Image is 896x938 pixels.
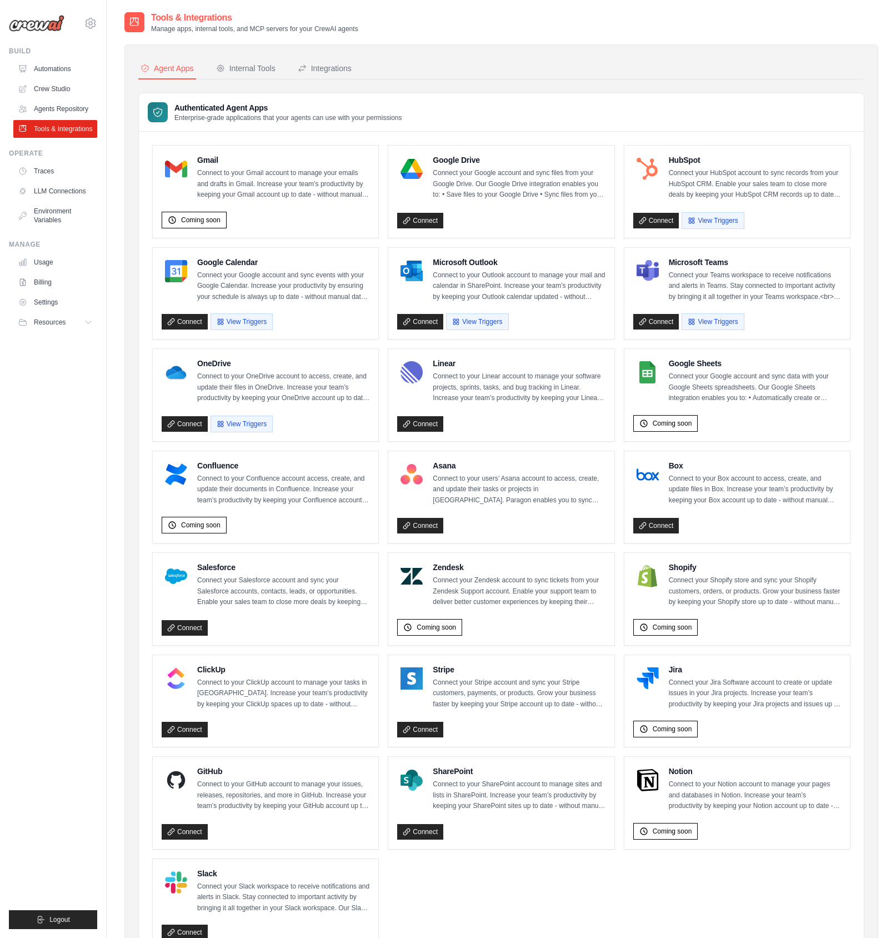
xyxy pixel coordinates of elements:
[197,779,369,812] p: Connect to your GitHub account to manage your issues, releases, repositories, and more in GitHub....
[151,24,358,33] p: Manage apps, internal tools, and MCP servers for your CrewAI agents
[669,168,841,201] p: Connect your HubSpot account to sync records from your HubSpot CRM. Enable your sales team to clo...
[633,518,679,533] a: Connect
[197,168,369,201] p: Connect to your Gmail account to manage your emails and drafts in Gmail. Increase your team’s pro...
[13,253,97,271] a: Usage
[653,623,692,632] span: Coming soon
[433,664,605,675] h4: Stripe
[669,664,841,675] h4: Jira
[13,202,97,229] a: Environment Variables
[433,677,605,710] p: Connect your Stripe account and sync your Stripe customers, payments, or products. Grow your busi...
[214,58,278,79] button: Internal Tools
[9,149,97,158] div: Operate
[298,63,352,74] div: Integrations
[637,667,659,690] img: Jira Logo
[433,473,605,506] p: Connect to your users’ Asana account to access, create, and update their tasks or projects in [GE...
[637,158,659,180] img: HubSpot Logo
[13,60,97,78] a: Automations
[13,273,97,291] a: Billing
[9,15,64,32] img: Logo
[174,113,402,122] p: Enterprise-grade applications that your agents can use with your permissions
[13,293,97,311] a: Settings
[13,162,97,180] a: Traces
[669,154,841,166] h4: HubSpot
[433,168,605,201] p: Connect your Google account and sync files from your Google Drive. Our Google Drive integration e...
[653,725,692,734] span: Coming soon
[397,314,443,330] a: Connect
[637,260,659,282] img: Microsoft Teams Logo
[669,358,841,369] h4: Google Sheets
[165,565,187,587] img: Salesforce Logo
[162,416,208,432] a: Connect
[165,158,187,180] img: Gmail Logo
[165,361,187,383] img: OneDrive Logo
[162,722,208,737] a: Connect
[9,910,97,929] button: Logout
[197,677,369,710] p: Connect to your ClickUp account to manage your tasks in [GEOGRAPHIC_DATA]. Increase your team’s p...
[296,58,354,79] button: Integrations
[669,257,841,268] h4: Microsoft Teams
[397,824,443,840] a: Connect
[162,314,208,330] a: Connect
[669,779,841,812] p: Connect to your Notion account to manage your pages and databases in Notion. Increase your team’s...
[401,158,423,180] img: Google Drive Logo
[433,766,605,777] h4: SharePoint
[653,827,692,836] span: Coming soon
[13,100,97,118] a: Agents Repository
[433,257,605,268] h4: Microsoft Outlook
[211,313,273,330] button: View Triggers
[669,460,841,471] h4: Box
[637,565,659,587] img: Shopify Logo
[211,416,273,432] button: View Triggers
[197,664,369,675] h4: ClickUp
[216,63,276,74] div: Internal Tools
[433,562,605,573] h4: Zendesk
[197,371,369,404] p: Connect to your OneDrive account to access, create, and update their files in OneDrive. Increase ...
[197,575,369,608] p: Connect your Salesforce account and sync your Salesforce accounts, contacts, leads, or opportunit...
[197,881,369,914] p: Connect your Slack workspace to receive notifications and alerts in Slack. Stay connected to impo...
[165,769,187,791] img: GitHub Logo
[433,154,605,166] h4: Google Drive
[401,769,423,791] img: SharePoint Logo
[653,419,692,428] span: Coming soon
[637,463,659,486] img: Box Logo
[197,154,369,166] h4: Gmail
[637,361,659,383] img: Google Sheets Logo
[181,521,221,530] span: Coming soon
[165,667,187,690] img: ClickUp Logo
[401,565,423,587] img: Zendesk Logo
[197,473,369,506] p: Connect to your Confluence account access, create, and update their documents in Confluence. Incr...
[682,212,744,229] button: View Triggers
[637,769,659,791] img: Notion Logo
[9,240,97,249] div: Manage
[13,182,97,200] a: LLM Connections
[401,260,423,282] img: Microsoft Outlook Logo
[13,120,97,138] a: Tools & Integrations
[34,318,66,327] span: Resources
[682,313,744,330] button: View Triggers
[397,416,443,432] a: Connect
[397,518,443,533] a: Connect
[433,779,605,812] p: Connect to your SharePoint account to manage sites and lists in SharePoint. Increase your team’s ...
[669,575,841,608] p: Connect your Shopify store and sync your Shopify customers, orders, or products. Grow your busine...
[165,260,187,282] img: Google Calendar Logo
[433,358,605,369] h4: Linear
[13,313,97,331] button: Resources
[165,871,187,894] img: Slack Logo
[197,562,369,573] h4: Salesforce
[165,463,187,486] img: Confluence Logo
[162,824,208,840] a: Connect
[49,915,70,924] span: Logout
[633,213,679,228] a: Connect
[633,314,679,330] a: Connect
[669,371,841,404] p: Connect your Google account and sync data with your Google Sheets spreadsheets. Our Google Sheets...
[162,620,208,636] a: Connect
[669,677,841,710] p: Connect your Jira Software account to create or update issues in your Jira projects. Increase you...
[197,358,369,369] h4: OneDrive
[197,270,369,303] p: Connect your Google account and sync events with your Google Calendar. Increase your productivity...
[669,562,841,573] h4: Shopify
[181,216,221,224] span: Coming soon
[433,270,605,303] p: Connect to your Outlook account to manage your mail and calendar in SharePoint. Increase your tea...
[9,47,97,56] div: Build
[669,766,841,777] h4: Notion
[417,623,456,632] span: Coming soon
